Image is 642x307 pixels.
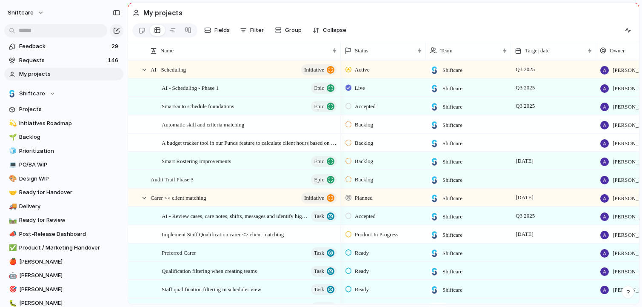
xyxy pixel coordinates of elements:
[525,46,550,55] span: Target date
[442,66,462,75] span: Shiftcare
[162,247,196,257] span: Preferred Carer
[9,271,15,281] div: 🤖
[442,103,462,111] span: Shiftcare
[314,100,324,112] span: Epic
[271,23,306,37] button: Group
[162,119,244,129] span: Automatic skill and criteria matching
[4,269,123,282] div: 🤖[PERSON_NAME]
[440,46,453,55] span: Team
[4,6,49,20] button: shiftcare
[4,145,123,158] a: 🧊Prioritization
[4,186,123,199] a: 🤝Ready for Handover
[19,56,105,65] span: Requests
[355,139,373,147] span: Backlog
[19,202,120,211] span: Delivery
[19,271,120,280] span: [PERSON_NAME]
[162,211,308,221] span: AI - Review cases, care notes, shifts, messages and identify highlights risks against care plan g...
[442,212,462,221] span: Shiftcare
[301,192,337,204] button: initiative
[311,211,337,222] button: Task
[355,194,373,202] span: Planned
[19,161,120,169] span: PO/BA WIP
[151,64,186,74] span: AI - Scheduling
[19,230,120,238] span: Post-Release Dashboard
[9,284,15,294] div: 🎯
[514,229,536,239] span: [DATE]
[19,133,120,141] span: Backlog
[314,82,324,94] span: Epic
[4,131,123,143] a: 🌱Backlog
[610,46,625,55] span: Owner
[514,211,537,221] span: Q3 2025
[9,215,15,225] div: 🛤️
[250,26,264,34] span: Filter
[314,210,324,222] span: Task
[4,241,123,254] a: ✅Product / Marketing Handover
[4,283,123,296] a: 🎯[PERSON_NAME]
[442,121,462,129] span: Shiftcare
[442,139,462,148] span: Shiftcare
[9,201,15,211] div: 🚚
[9,132,15,142] div: 🌱
[442,267,462,276] span: Shiftcare
[314,265,324,277] span: Task
[4,158,123,171] a: 💻PO/BA WIP
[442,176,462,184] span: Shiftcare
[355,249,369,257] span: Ready
[301,64,337,75] button: initiative
[442,249,462,258] span: Shiftcare
[19,147,120,155] span: Prioritization
[9,174,15,184] div: 🎨
[4,87,123,100] button: Shiftcare
[8,188,16,197] button: 🤝
[355,157,373,166] span: Backlog
[311,101,337,112] button: Epic
[19,42,109,51] span: Feedback
[4,172,123,185] a: 🎨Design WIP
[355,267,369,275] span: Ready
[314,284,324,296] span: Task
[8,230,16,238] button: 📣
[4,54,123,67] a: Requests146
[8,285,16,294] button: 🎯
[4,200,123,213] div: 🚚Delivery
[355,84,365,92] span: Live
[514,101,537,111] span: Q3 2025
[9,188,15,198] div: 🤝
[9,229,15,239] div: 📣
[201,23,233,37] button: Fields
[323,26,346,34] span: Collapse
[19,89,45,98] span: Shiftcare
[442,286,462,294] span: Shiftcare
[8,147,16,155] button: 🧊
[160,46,174,55] span: Name
[4,255,123,268] a: 🍎[PERSON_NAME]
[304,64,324,76] span: initiative
[8,271,16,280] button: 🤖
[4,214,123,227] div: 🛤️Ready for Review
[9,243,15,253] div: ✅
[162,138,338,147] span: A budget tracker tool in our Funds feature to calculate client hours based on the remaining funds
[4,228,123,241] a: 📣Post-Release Dashboard
[151,174,194,184] span: Audit Trail Phase 3
[19,258,120,266] span: [PERSON_NAME]
[19,119,120,128] span: Initiatives Roadmap
[111,42,120,51] span: 29
[9,146,15,156] div: 🧊
[4,68,123,80] a: My projects
[514,64,537,75] span: Q3 2025
[19,175,120,183] span: Design WIP
[314,155,324,167] span: Epic
[442,84,462,93] span: Shiftcare
[8,202,16,211] button: 🚚
[311,174,337,185] button: Epic
[162,83,219,92] span: AI - Scheduling - Phase 1
[19,188,120,197] span: Ready for Handover
[442,194,462,203] span: Shiftcare
[237,23,267,37] button: Filter
[9,257,15,267] div: 🍎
